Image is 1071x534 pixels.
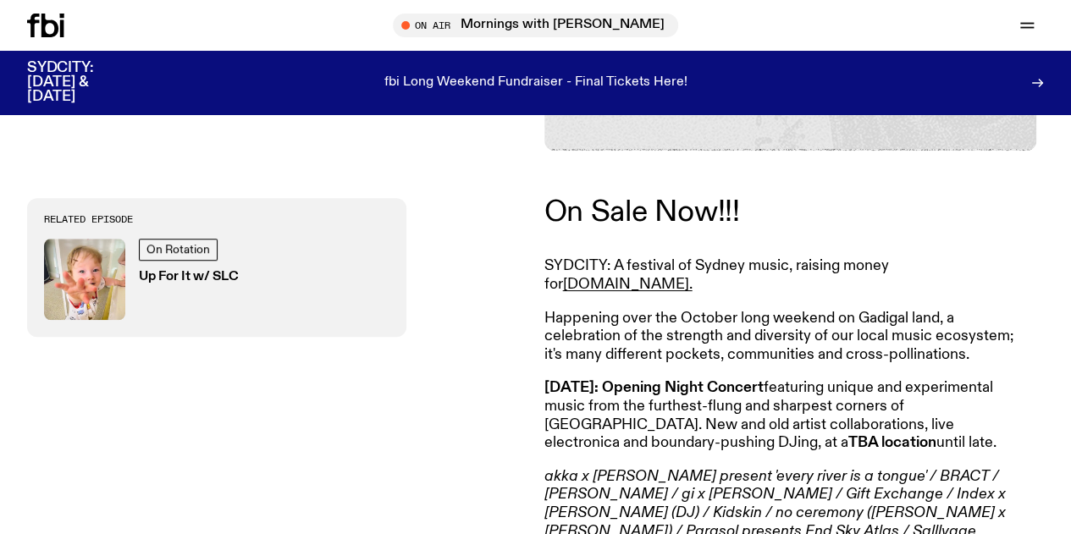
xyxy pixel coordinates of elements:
button: On AirMornings with [PERSON_NAME] [393,14,678,37]
h3: Related Episode [44,215,389,224]
a: [DOMAIN_NAME]. [563,277,693,292]
a: baby slcOn RotationUp For It w/ SLC [44,239,389,320]
h3: Up For It w/ SLC [139,271,239,284]
strong: [DATE]: Opening Night Concert [544,380,764,395]
p: featuring unique and experimental music from the furthest-flung and sharpest corners of [GEOGRAPH... [544,379,1032,452]
p: fbi Long Weekend Fundraiser - Final Tickets Here! [384,75,687,91]
a: On Sale Now!!! [544,197,740,228]
h3: SYDCITY: [DATE] & [DATE] [27,61,135,104]
p: Happening over the October long weekend on Gadigal land, a celebration of the strength and divers... [544,310,1032,365]
p: SYDCITY: A festival of Sydney music, raising money for [544,257,1032,294]
strong: TBA location [848,435,936,450]
img: baby slc [44,239,125,320]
